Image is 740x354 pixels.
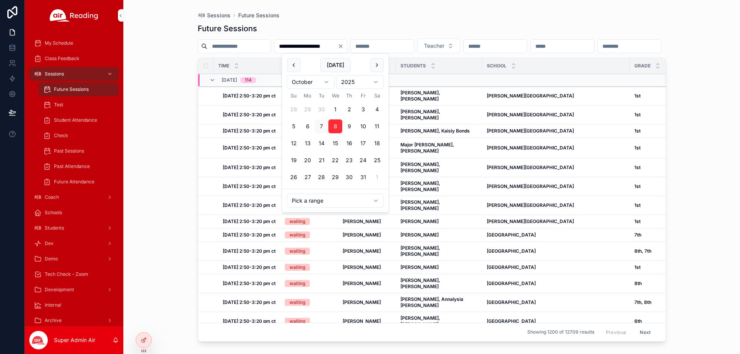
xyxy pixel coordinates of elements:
span: Class Feedback [45,55,79,62]
span: Students [400,63,426,69]
a: Major [PERSON_NAME], [PERSON_NAME] [400,142,478,154]
a: [PERSON_NAME] [343,299,391,305]
a: 8th [634,280,683,287]
a: [PERSON_NAME] [343,264,391,270]
a: [PERSON_NAME], [PERSON_NAME] [400,109,478,121]
a: [DATE] 2:50-3:20 pm ct [223,280,276,287]
button: [DATE] [320,58,351,72]
a: 8th, 7th [634,248,683,254]
a: waiting [285,218,333,225]
a: Check [39,129,119,143]
a: waiting [285,248,333,255]
strong: 8th [634,280,642,286]
strong: 7th, 8th [634,299,651,305]
a: [PERSON_NAME], [PERSON_NAME] [400,245,478,257]
strong: [PERSON_NAME], Kaisly Bonds [400,128,470,134]
strong: [PERSON_NAME] [400,264,439,270]
a: [PERSON_NAME][GEOGRAPHIC_DATA] [487,183,625,190]
strong: [PERSON_NAME], [PERSON_NAME] [400,199,441,211]
a: [DATE] 2:50-3:20 pm ct [223,128,276,134]
button: Sunday, October 26th, 2025 [287,170,301,184]
button: Thursday, October 23rd, 2025 [342,153,356,167]
button: Monday, September 29th, 2025 [301,102,314,116]
button: Clear [338,43,347,49]
div: waiting [289,218,305,225]
div: waiting [289,280,305,287]
a: [PERSON_NAME] [400,218,478,225]
span: Test [54,102,63,108]
a: [DATE] 2:50-3:20 pm ct [223,202,276,208]
a: Students [29,221,119,235]
a: Sessions [198,12,230,19]
strong: [PERSON_NAME][GEOGRAPHIC_DATA] [487,145,574,151]
button: Wednesday, October 22nd, 2025 [328,153,342,167]
strong: 1st [634,183,641,189]
a: Future Sessions [39,82,119,96]
a: [DATE] 2:50-3:20 pm ct [223,112,276,118]
a: 1st [634,128,683,134]
a: [DATE] 2:50-3:20 pm ct [223,264,276,270]
strong: [GEOGRAPHIC_DATA] [487,318,536,324]
button: Wednesday, October 1st, 2025 [328,102,342,116]
button: Thursday, October 9th, 2025 [342,119,356,133]
a: [PERSON_NAME], [PERSON_NAME] [400,277,478,290]
button: Friday, October 24th, 2025 [356,153,370,167]
button: Saturday, November 1st, 2025 [370,170,384,184]
h1: Future Sessions [198,23,257,34]
strong: [PERSON_NAME][GEOGRAPHIC_DATA] [487,164,574,170]
strong: [DATE] 2:50-3:20 pm ct [223,164,276,170]
strong: [PERSON_NAME] [400,232,439,238]
a: [PERSON_NAME][GEOGRAPHIC_DATA] [487,112,625,118]
a: Past Attendance [39,159,119,173]
strong: [GEOGRAPHIC_DATA] [487,248,536,254]
table: October 2025 [287,92,384,184]
button: Today, Tuesday, October 7th, 2025 [314,119,328,133]
button: Tuesday, September 30th, 2025 [314,102,328,116]
strong: [DATE] 2:50-3:20 pm ct [223,183,276,189]
span: Dev [45,240,54,247]
a: Test [39,98,119,112]
strong: Major [PERSON_NAME], [PERSON_NAME] [400,142,455,154]
a: [PERSON_NAME][GEOGRAPHIC_DATA] [487,218,625,225]
a: [PERSON_NAME] [343,218,391,225]
button: Monday, October 27th, 2025 [301,170,314,184]
a: [DATE] 2:50-3:20 pm ct [223,299,276,305]
button: Thursday, October 16th, 2025 [342,136,356,150]
strong: [PERSON_NAME][GEOGRAPHIC_DATA] [487,218,574,224]
a: 1st [634,145,683,151]
a: [DATE] 2:50-3:20 pm ct [223,318,276,324]
a: [PERSON_NAME], [PERSON_NAME] [400,90,478,102]
strong: [PERSON_NAME] [343,248,381,254]
strong: [DATE] 2:50-3:20 pm ct [223,280,276,286]
a: [DATE] 2:50-3:20 pm ct [223,183,276,190]
button: Select Button [417,39,460,53]
button: Saturday, October 18th, 2025 [370,136,384,150]
span: Student Attendance [54,117,97,123]
button: Relative time [287,194,384,208]
a: waiting [285,232,333,238]
a: [PERSON_NAME], [PERSON_NAME] [400,315,478,327]
a: [DATE] 2:50-3:20 pm ct [223,248,276,254]
button: Wednesday, October 8th, 2025, selected [328,119,342,133]
strong: [PERSON_NAME], [PERSON_NAME] [400,90,441,102]
span: Check [54,133,68,139]
span: Sessions [207,12,230,19]
a: 6th [634,318,683,324]
button: Saturday, October 4th, 2025 [370,102,384,116]
strong: [PERSON_NAME] [343,218,381,224]
a: Future Sessions [238,12,279,19]
a: [DATE] 2:50-3:20 pm ct [223,232,276,238]
button: Thursday, October 2nd, 2025 [342,102,356,116]
a: [PERSON_NAME], [PERSON_NAME] [400,180,478,193]
a: Sessions [29,67,119,81]
a: [DATE] 2:50-3:20 pm ct [223,164,276,171]
div: waiting [289,232,305,238]
a: [GEOGRAPHIC_DATA] [487,299,625,305]
div: waiting [289,318,305,325]
a: Schools [29,206,119,220]
a: Archive [29,314,119,327]
strong: 6th [634,318,642,324]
